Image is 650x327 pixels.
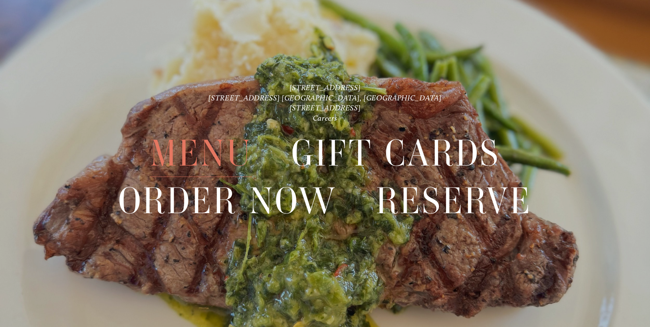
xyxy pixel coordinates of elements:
[290,103,361,112] a: [STREET_ADDRESS]
[118,178,337,224] a: Order Now
[150,130,252,177] a: Menu
[313,113,338,123] a: Careers
[291,130,500,177] a: Gift Cards
[290,83,361,92] a: [STREET_ADDRESS]
[291,130,500,177] span: Gift Cards
[150,130,252,177] span: Menu
[376,178,532,224] a: Reserve
[208,93,441,102] a: [STREET_ADDRESS] [GEOGRAPHIC_DATA], [GEOGRAPHIC_DATA]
